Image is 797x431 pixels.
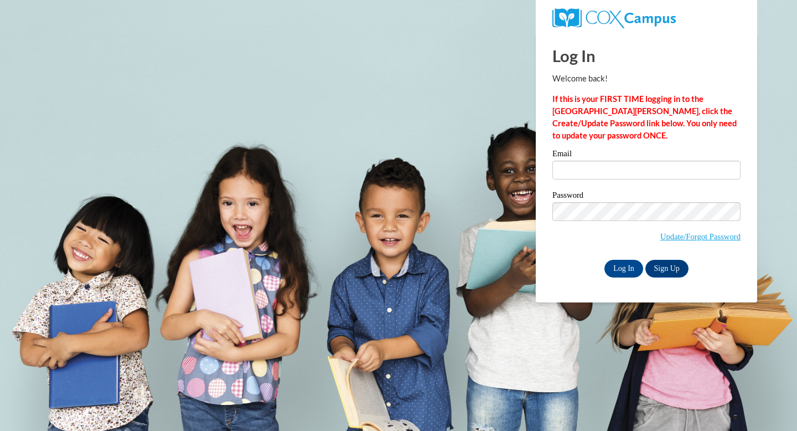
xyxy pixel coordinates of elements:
[552,8,676,28] img: COX Campus
[552,44,741,67] h1: Log In
[604,260,643,278] input: Log In
[645,260,689,278] a: Sign Up
[660,232,741,241] a: Update/Forgot Password
[552,73,741,85] p: Welcome back!
[552,13,676,22] a: COX Campus
[552,150,741,161] label: Email
[552,191,741,202] label: Password
[552,94,737,140] strong: If this is your FIRST TIME logging in to the [GEOGRAPHIC_DATA][PERSON_NAME], click the Create/Upd...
